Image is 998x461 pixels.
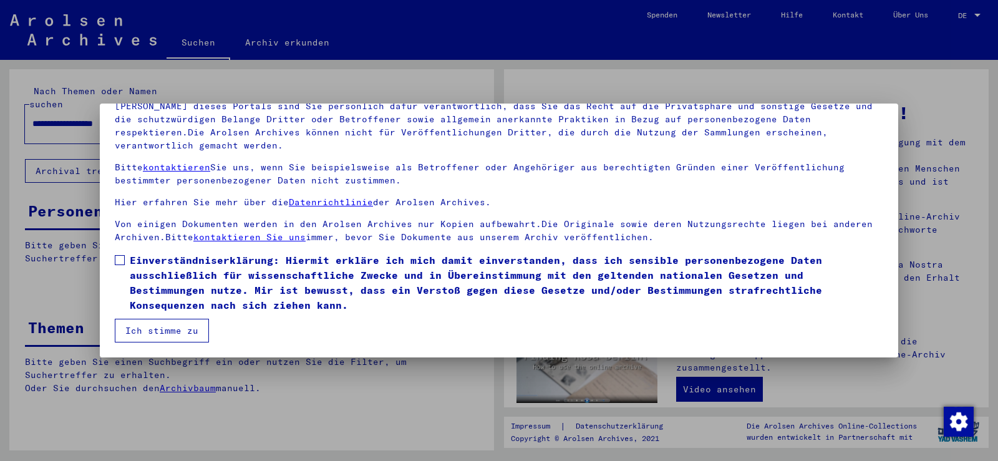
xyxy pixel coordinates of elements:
[289,197,373,208] a: Datenrichtlinie
[943,406,973,436] div: Change consent
[193,231,306,243] a: kontaktieren Sie uns
[130,253,883,313] span: Einverständniserklärung: Hiermit erkläre ich mich damit einverstanden, dass ich sensible personen...
[115,218,883,244] p: Von einigen Dokumenten werden in den Arolsen Archives nur Kopien aufbewahrt.Die Originale sowie d...
[944,407,974,437] img: Change consent
[115,196,883,209] p: Hier erfahren Sie mehr über die der Arolsen Archives.
[115,319,209,342] button: Ich stimme zu
[115,161,883,187] p: Bitte Sie uns, wenn Sie beispielsweise als Betroffener oder Angehöriger aus berechtigten Gründen ...
[143,162,210,173] a: kontaktieren
[115,87,883,152] p: Bitte beachten Sie, dass dieses Portal über NS - Verfolgte sensible Daten zu identifizierten oder...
